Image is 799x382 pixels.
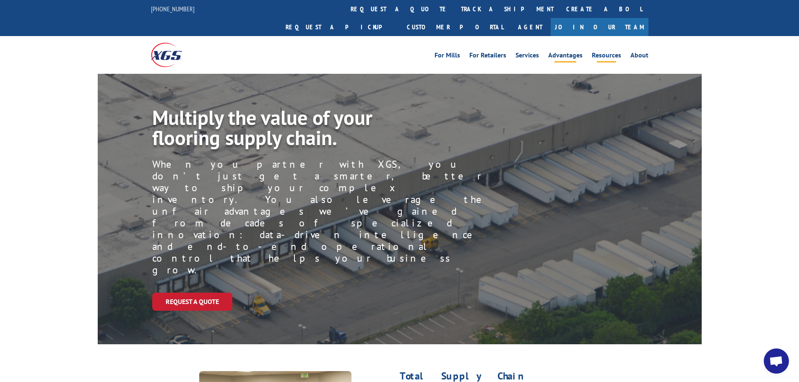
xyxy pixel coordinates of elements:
a: Request a pickup [279,18,401,36]
p: When you partner with XGS, you don’t just get a smarter, better way to ship your complex inventor... [152,159,504,276]
a: About [630,52,648,61]
a: Join Our Team [551,18,648,36]
a: Advantages [548,52,583,61]
a: Resources [592,52,621,61]
a: Open chat [764,348,789,374]
h1: Multiply the value of your flooring supply chain. [152,107,492,152]
a: [PHONE_NUMBER] [151,5,195,13]
a: Agent [510,18,551,36]
a: For Mills [435,52,460,61]
a: Request a Quote [152,293,232,311]
a: Services [515,52,539,61]
a: For Retailers [469,52,506,61]
a: Customer Portal [401,18,510,36]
